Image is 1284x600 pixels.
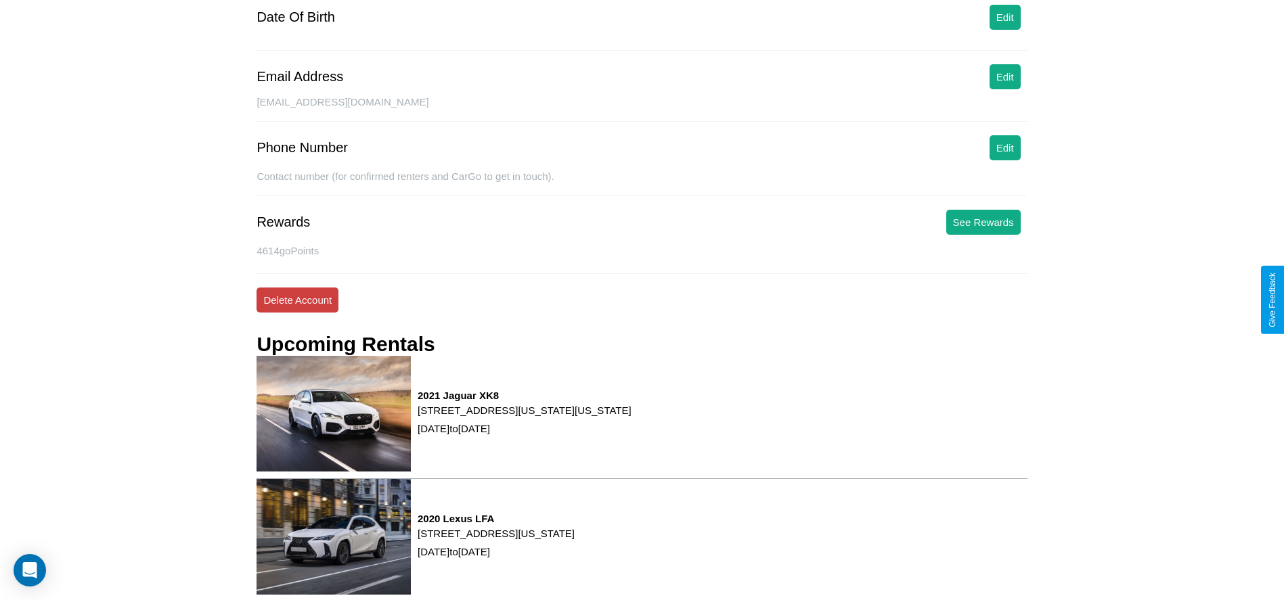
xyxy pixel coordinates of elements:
[257,356,411,471] img: rental
[418,419,632,438] p: [DATE] to [DATE]
[990,5,1021,30] button: Edit
[418,390,632,401] h3: 2021 Jaguar XK8
[257,9,335,25] div: Date Of Birth
[257,287,338,313] button: Delete Account
[418,513,575,524] h3: 2020 Lexus LFA
[418,543,575,561] p: [DATE] to [DATE]
[14,554,46,586] div: Open Intercom Messenger
[946,210,1021,235] button: See Rewards
[257,96,1027,122] div: [EMAIL_ADDRESS][DOMAIN_NAME]
[257,479,411,595] img: rental
[257,69,343,85] div: Email Address
[990,64,1021,89] button: Edit
[257,170,1027,196] div: Contact number (for confirmed renters and CarGo to get in touch).
[257,140,348,156] div: Phone Number
[1268,273,1277,327] div: Give Feedback
[257,241,1027,260] p: 4614 goPoints
[257,333,435,356] h3: Upcoming Rentals
[418,524,575,543] p: [STREET_ADDRESS][US_STATE]
[990,135,1021,160] button: Edit
[257,214,310,230] div: Rewards
[418,401,632,419] p: [STREET_ADDRESS][US_STATE][US_STATE]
